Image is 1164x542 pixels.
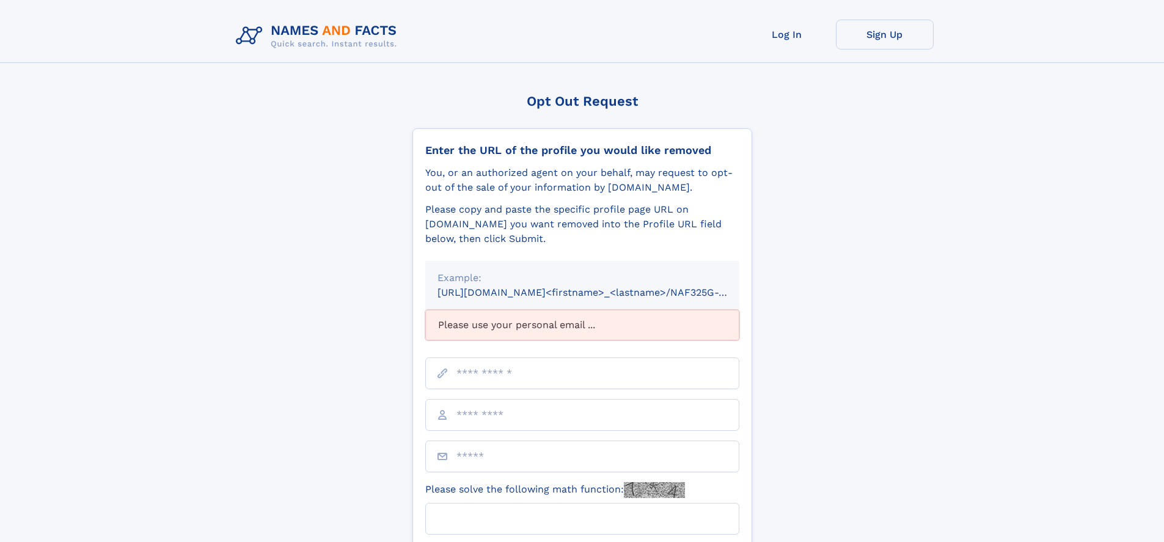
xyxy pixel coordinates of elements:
div: Please copy and paste the specific profile page URL on [DOMAIN_NAME] you want removed into the Pr... [425,202,739,246]
div: Please use your personal email ... [425,310,739,340]
div: You, or an authorized agent on your behalf, may request to opt-out of the sale of your informatio... [425,166,739,195]
a: Sign Up [836,20,934,49]
img: Logo Names and Facts [231,20,407,53]
div: Enter the URL of the profile you would like removed [425,144,739,157]
label: Please solve the following math function: [425,482,685,498]
small: [URL][DOMAIN_NAME]<firstname>_<lastname>/NAF325G-xxxxxxxx [437,287,763,298]
div: Opt Out Request [412,93,752,109]
div: Example: [437,271,727,285]
a: Log In [738,20,836,49]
